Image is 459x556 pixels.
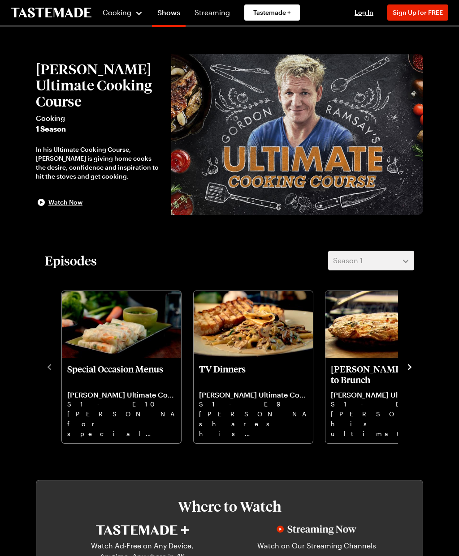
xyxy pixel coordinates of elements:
p: [PERSON_NAME] shares his perfect TV dinners including mushroom and leek pasta, sweetcorn fritters... [199,409,307,438]
img: Special Occasion Menus [62,291,181,358]
a: Gordon's Guide to Brunch [331,364,439,438]
span: Cooking [103,8,131,17]
p: S1 - E10 [67,399,176,409]
img: Tastemade+ [96,525,189,535]
img: Streaming [277,525,356,535]
button: Sign Up for FREE [387,4,448,21]
div: 2 / 10 [193,288,325,444]
button: [PERSON_NAME] Ultimate Cooking CourseCooking1 SeasonIn his Ultimate Cooking Course, [PERSON_NAME]... [36,61,162,208]
p: S1 - E9 [199,399,307,409]
p: [PERSON_NAME] his ultimate brunch dishes, including spicy pancakes, a simple frittata and a chees... [331,409,439,438]
span: Watch Now [48,198,82,207]
span: Sign Up for FREE [393,9,443,16]
div: In his Ultimate Cooking Course, [PERSON_NAME] is giving home cooks the desire, confidence and ins... [36,145,162,181]
span: Cooking [36,113,162,124]
span: 1 Season [36,124,162,134]
p: [PERSON_NAME] Guide to Brunch [331,364,439,385]
div: Special Occasion Menus [62,291,181,443]
p: S1 - E8 [331,399,439,409]
p: [PERSON_NAME] Ultimate Cooking Course [199,390,307,399]
a: Tastemade + [244,4,300,21]
img: TV Dinners [194,291,313,358]
a: TV Dinners [199,364,307,438]
h3: Where to Watch [63,498,396,514]
p: [PERSON_NAME] Ultimate Cooking Course [67,390,176,399]
p: TV Dinners [199,364,307,385]
p: [PERSON_NAME] Ultimate Cooking Course [331,390,439,399]
p: Special Occasion Menus [67,364,176,385]
h2: Episodes [45,252,97,269]
span: Season 1 [333,255,363,266]
p: [PERSON_NAME] for special occasions, including stuffed lamb and Vietnamese-style prawn rolls. [67,409,176,438]
a: To Tastemade Home Page [11,8,91,18]
img: Gordon's Guide to Brunch [325,291,445,358]
button: navigate to next item [405,361,414,372]
img: Gordon Ramsay's Ultimate Cooking Course [171,54,423,215]
div: Gordon's Guide to Brunch [325,291,445,443]
a: Special Occasion Menus [67,364,176,438]
button: Cooking [102,2,143,23]
div: TV Dinners [194,291,313,443]
div: 1 / 10 [61,288,193,444]
span: Log In [355,9,373,16]
button: Season 1 [328,251,414,270]
button: Log In [346,8,382,17]
a: Shows [152,2,186,27]
h2: [PERSON_NAME] Ultimate Cooking Course [36,61,162,109]
span: Tastemade + [253,8,291,17]
div: 3 / 10 [325,288,456,444]
button: navigate to previous item [45,361,54,372]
